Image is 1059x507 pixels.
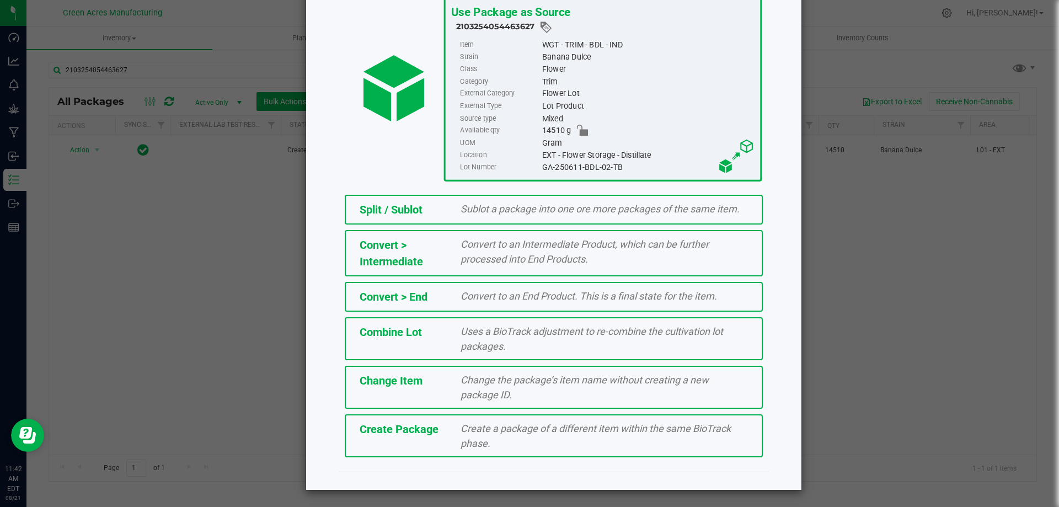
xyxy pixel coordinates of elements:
[456,20,755,34] div: 2103254054463627
[542,149,754,161] div: EXT - Flower Storage - Distillate
[360,423,438,436] span: Create Package
[542,76,754,88] div: Trim
[360,203,422,216] span: Split / Sublot
[461,238,709,265] span: Convert to an Intermediate Product, which can be further processed into End Products.
[460,88,539,100] label: External Category
[460,137,539,149] label: UOM
[460,149,539,161] label: Location
[460,76,539,88] label: Category
[542,113,754,125] div: Mixed
[461,325,723,352] span: Uses a BioTrack adjustment to re-combine the cultivation lot packages.
[460,100,539,112] label: External Type
[542,51,754,63] div: Banana Dulce
[461,203,740,215] span: Sublot a package into one ore more packages of the same item.
[461,423,731,449] span: Create a package of a different item within the same BioTrack phase.
[542,125,571,137] span: 14510 g
[542,39,754,51] div: WGT - TRIM - BDL - IND
[11,419,44,452] iframe: Resource center
[360,325,422,339] span: Combine Lot
[461,374,709,401] span: Change the package’s item name without creating a new package ID.
[460,113,539,125] label: Source type
[451,5,570,19] span: Use Package as Source
[542,63,754,76] div: Flower
[461,290,717,302] span: Convert to an End Product. This is a final state for the item.
[542,100,754,112] div: Lot Product
[542,137,754,149] div: Gram
[460,39,539,51] label: Item
[460,161,539,173] label: Lot Number
[360,290,427,303] span: Convert > End
[542,88,754,100] div: Flower Lot
[460,51,539,63] label: Strain
[460,63,539,76] label: Class
[542,161,754,173] div: GA-250611-BDL-02-TB
[460,125,539,137] label: Available qty
[360,238,423,268] span: Convert > Intermediate
[360,374,422,387] span: Change Item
